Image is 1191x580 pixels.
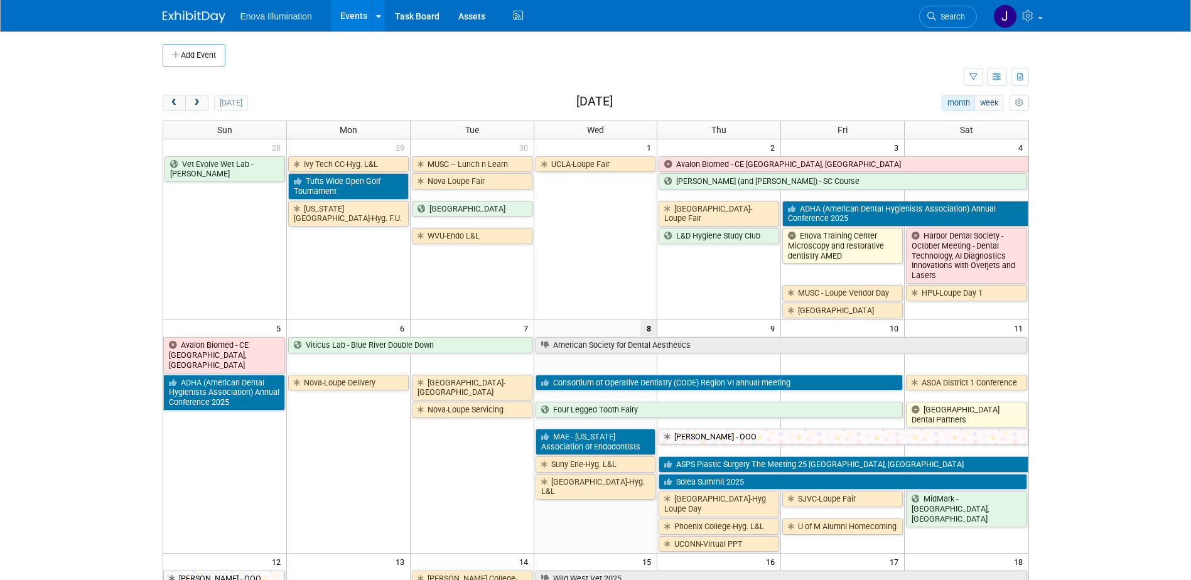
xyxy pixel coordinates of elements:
a: U of M Alumni Homecoming [782,518,903,535]
a: [GEOGRAPHIC_DATA] [412,201,532,217]
img: ExhibitDay [163,11,225,23]
span: 7 [522,320,534,336]
a: [PERSON_NAME] (and [PERSON_NAME]) - SC Course [659,173,1027,190]
button: prev [163,95,186,111]
a: Four Legged Tooth Fairy [536,402,903,418]
a: American Society for Dental Aesthetics [536,337,1027,353]
span: Wed [587,125,604,135]
a: ASPS Plastic Surgery The Meeting 25 [GEOGRAPHIC_DATA], [GEOGRAPHIC_DATA] [659,456,1028,473]
a: SJVC-Loupe Fair [782,491,903,507]
a: [GEOGRAPHIC_DATA] Dental Partners [906,402,1027,427]
a: Search [919,6,977,28]
button: week [974,95,1003,111]
a: L&D Hygiene Study Club [659,228,779,244]
span: Sat [960,125,973,135]
span: 9 [769,320,780,336]
span: 1 [645,139,657,155]
span: 17 [888,554,904,569]
a: Tufts Wide Open Golf Tournament [288,173,409,199]
span: 8 [640,320,657,336]
a: ADHA (American Dental Hygienists Association) Annual Conference 2025 [163,375,285,411]
h2: [DATE] [576,95,613,109]
a: MUSC - Loupe Vendor Day [782,285,903,301]
span: Search [936,12,965,21]
a: MUSC – Lunch n Learn [412,156,532,173]
a: Enova Training Center Microscopy and restorative dentistry AMED [782,228,903,264]
span: 14 [518,554,534,569]
button: Add Event [163,44,225,67]
span: 10 [888,320,904,336]
a: [GEOGRAPHIC_DATA]-[GEOGRAPHIC_DATA] [412,375,532,400]
span: 29 [394,139,410,155]
a: UCONN-Virtual PPT [659,536,779,552]
a: Phoenix College-Hyg. L&L [659,518,779,535]
button: next [185,95,208,111]
a: Avalon Biomed - CE [GEOGRAPHIC_DATA], [GEOGRAPHIC_DATA] [163,337,285,373]
a: MAE - [US_STATE] Association of Endodontists [536,429,656,454]
span: Tue [465,125,479,135]
a: HPU-Loupe Day 1 [906,285,1027,301]
span: 18 [1013,554,1028,569]
a: [GEOGRAPHIC_DATA]-Hyg Loupe Day [659,491,779,517]
i: Personalize Calendar [1015,99,1023,107]
a: ADHA (American Dental Hygienists Association) Annual Conference 2025 [782,201,1028,227]
a: Harbor Dental Society - October Meeting - Dental Technology, AI Diagnostics Innovations with Over... [906,228,1027,284]
a: [GEOGRAPHIC_DATA]-Loupe Fair [659,201,779,227]
a: Vet Evolve Wet Lab - [PERSON_NAME] [164,156,285,182]
a: Consortium of Operative Dentistry (CODE) Region VI annual meeting [536,375,903,391]
span: Fri [838,125,848,135]
span: 11 [1013,320,1028,336]
a: Nova Loupe Fair [412,173,532,190]
a: [US_STATE][GEOGRAPHIC_DATA]-Hyg. F.U. [288,201,409,227]
span: 4 [1017,139,1028,155]
span: 5 [275,320,286,336]
a: Viticus Lab - Blue River Double Down [288,337,532,353]
span: 2 [769,139,780,155]
a: Ivy Tech CC-Hyg. L&L [288,156,409,173]
span: 3 [893,139,904,155]
span: 28 [271,139,286,155]
span: 6 [399,320,410,336]
a: Nova-Loupe Servicing [412,402,532,418]
a: Solea Summit 2025 [659,474,1027,490]
a: Avalon Biomed - CE [GEOGRAPHIC_DATA], [GEOGRAPHIC_DATA] [659,156,1028,173]
span: Enova Illumination [240,11,312,21]
span: 12 [271,554,286,569]
span: Thu [711,125,726,135]
a: [PERSON_NAME] - OOO [659,429,1028,445]
a: Nova-Loupe Delivery [288,375,409,391]
a: MidMark - [GEOGRAPHIC_DATA], [GEOGRAPHIC_DATA] [906,491,1027,527]
button: month [942,95,975,111]
span: 15 [641,554,657,569]
a: WVU-Endo L&L [412,228,532,244]
img: Janelle Tlusty [993,4,1017,28]
a: [GEOGRAPHIC_DATA]-Hyg. L&L [536,474,656,500]
span: 30 [518,139,534,155]
span: Mon [340,125,357,135]
button: myCustomButton [1010,95,1028,111]
a: UCLA-Loupe Fair [536,156,656,173]
span: 13 [394,554,410,569]
a: ASDA District 1 Conference [906,375,1027,391]
span: 16 [765,554,780,569]
a: [GEOGRAPHIC_DATA] [782,303,903,319]
span: Sun [217,125,232,135]
button: [DATE] [214,95,247,111]
a: Suny Erie-Hyg. L&L [536,456,656,473]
